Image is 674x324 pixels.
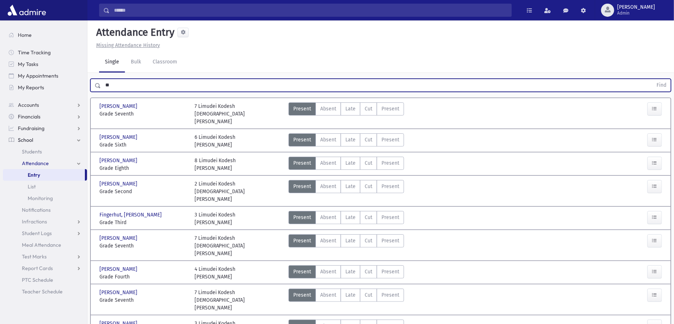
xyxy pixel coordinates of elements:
[3,134,87,146] a: School
[293,214,311,221] span: Present
[3,286,87,297] a: Teacher Schedule
[289,102,404,125] div: AttTypes
[18,102,39,108] span: Accounts
[320,183,336,190] span: Absent
[320,136,336,144] span: Absent
[22,265,53,272] span: Report Cards
[18,61,38,67] span: My Tasks
[320,237,336,245] span: Absent
[18,84,44,91] span: My Reports
[22,160,49,167] span: Attendance
[99,296,187,304] span: Grade Seventh
[99,157,139,164] span: [PERSON_NAME]
[293,268,311,276] span: Present
[22,148,42,155] span: Students
[22,288,63,295] span: Teacher Schedule
[99,102,139,110] span: [PERSON_NAME]
[3,227,87,239] a: Student Logs
[289,234,404,257] div: AttTypes
[3,70,87,82] a: My Appointments
[289,157,404,172] div: AttTypes
[147,52,183,73] a: Classroom
[93,26,175,39] h5: Attendance Entry
[110,4,512,17] input: Search
[320,291,336,299] span: Absent
[365,105,372,113] span: Cut
[93,42,160,48] a: Missing Attendance History
[3,181,87,192] a: List
[99,188,187,195] span: Grade Second
[3,122,87,134] a: Fundraising
[289,265,404,281] div: AttTypes
[18,73,58,79] span: My Appointments
[99,141,187,149] span: Grade Sixth
[28,172,40,178] span: Entry
[345,268,356,276] span: Late
[293,183,311,190] span: Present
[345,291,356,299] span: Late
[22,253,47,260] span: Test Marks
[6,3,48,17] img: AdmirePro
[381,214,399,221] span: Present
[18,113,40,120] span: Financials
[99,52,125,73] a: Single
[381,237,399,245] span: Present
[195,234,282,257] div: 7 Limudei Kodesh [DEMOGRAPHIC_DATA][PERSON_NAME]
[99,110,187,118] span: Grade Seventh
[345,105,356,113] span: Late
[99,133,139,141] span: [PERSON_NAME]
[195,265,236,281] div: 4 Limudei Kodesh [PERSON_NAME]
[99,211,163,219] span: Fingerhut, [PERSON_NAME]
[18,137,33,143] span: School
[28,183,36,190] span: List
[293,159,311,167] span: Present
[99,219,187,226] span: Grade Third
[293,237,311,245] span: Present
[617,4,655,10] span: [PERSON_NAME]
[320,105,336,113] span: Absent
[18,32,32,38] span: Home
[3,82,87,93] a: My Reports
[195,211,236,226] div: 3 Limudei Kodesh [PERSON_NAME]
[22,277,53,283] span: PTC Schedule
[3,146,87,157] a: Students
[99,234,139,242] span: [PERSON_NAME]
[3,157,87,169] a: Attendance
[195,102,282,125] div: 7 Limudei Kodesh [DEMOGRAPHIC_DATA][PERSON_NAME]
[365,136,372,144] span: Cut
[28,195,53,202] span: Monitoring
[22,218,47,225] span: Infractions
[293,136,311,144] span: Present
[381,105,399,113] span: Present
[3,251,87,262] a: Test Marks
[99,242,187,250] span: Grade Seventh
[381,159,399,167] span: Present
[3,99,87,111] a: Accounts
[99,164,187,172] span: Grade Eighth
[289,133,404,149] div: AttTypes
[617,10,655,16] span: Admin
[3,262,87,274] a: Report Cards
[365,237,372,245] span: Cut
[320,268,336,276] span: Absent
[195,157,236,172] div: 8 Limudei Kodesh [PERSON_NAME]
[365,268,372,276] span: Cut
[345,136,356,144] span: Late
[381,291,399,299] span: Present
[652,79,671,91] button: Find
[320,214,336,221] span: Absent
[381,183,399,190] span: Present
[99,180,139,188] span: [PERSON_NAME]
[96,42,160,48] u: Missing Attendance History
[22,242,61,248] span: Meal Attendance
[365,214,372,221] span: Cut
[365,291,372,299] span: Cut
[195,180,282,203] div: 2 Limudei Kodesh [DEMOGRAPHIC_DATA][PERSON_NAME]
[3,29,87,41] a: Home
[22,207,51,213] span: Notifications
[3,216,87,227] a: Infractions
[18,125,44,132] span: Fundraising
[195,289,282,312] div: 7 Limudei Kodesh [DEMOGRAPHIC_DATA][PERSON_NAME]
[345,214,356,221] span: Late
[289,180,404,203] div: AttTypes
